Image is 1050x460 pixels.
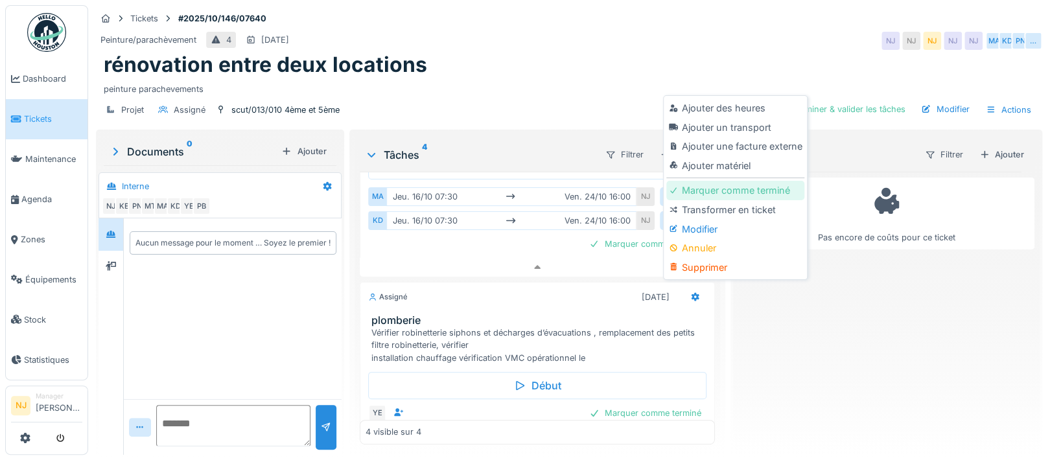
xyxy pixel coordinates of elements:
[115,197,133,215] div: KE
[421,147,426,163] sup: 4
[666,220,804,239] div: Modifier
[666,258,804,277] div: Supprimer
[173,12,272,25] strong: #2025/10/146/07640
[23,73,82,85] span: Dashboard
[1011,32,1029,50] div: PN
[187,144,192,159] sup: 0
[902,32,920,50] div: NJ
[11,396,30,415] li: NJ
[226,34,231,46] div: 4
[102,197,120,215] div: NJ
[154,197,172,215] div: MA
[772,100,911,118] div: Terminer & valider les tâches
[666,200,804,220] div: Transformer en ticket
[276,143,331,160] div: Ajouter
[584,404,706,422] div: Marquer comme terminé
[881,32,900,50] div: NJ
[365,147,594,163] div: Tâches
[366,426,421,439] div: 4 visible sur 4
[24,314,82,326] span: Stock
[386,187,636,206] div: jeu. 16/10 07:30 ven. 24/10 16:00
[666,98,804,118] div: Ajouter des heures
[919,145,969,164] div: Filtrer
[27,13,66,52] img: Badge_color-CXgf-gQk.svg
[21,233,82,246] span: Zones
[261,34,289,46] div: [DATE]
[666,238,804,258] div: Annuler
[600,145,649,164] div: Filtrer
[141,197,159,215] div: MT
[180,197,198,215] div: YE
[368,372,706,399] div: Début
[167,197,185,215] div: KD
[24,354,82,366] span: Statistiques
[368,292,407,303] div: Assigné
[36,391,82,401] div: Manager
[368,211,386,230] div: KD
[192,197,211,215] div: PB
[109,144,276,159] div: Documents
[964,32,983,50] div: NJ
[371,314,708,327] h3: plomberie
[642,291,670,303] div: [DATE]
[980,100,1037,119] div: Actions
[944,32,962,50] div: NJ
[25,273,82,286] span: Équipements
[923,32,941,50] div: NJ
[666,118,804,137] div: Ajouter un transport
[666,181,804,200] div: Marquer comme terminé
[368,404,386,422] div: YE
[1024,32,1042,50] div: …
[36,391,82,419] li: [PERSON_NAME]
[974,146,1029,163] div: Ajouter
[24,113,82,125] span: Tickets
[386,211,636,230] div: jeu. 16/10 07:30 ven. 24/10 16:00
[21,193,82,205] span: Agenda
[128,197,146,215] div: PN
[747,183,1026,244] div: Pas encore de coûts pour ce ticket
[100,34,196,46] div: Peinture/parachèvement
[25,153,82,165] span: Maintenance
[636,187,655,206] div: NJ
[122,180,149,192] div: Interne
[104,52,427,77] h1: rénovation entre deux locations
[104,78,1034,95] div: peinture parachevements
[135,237,331,249] div: Aucun message pour le moment … Soyez le premier !
[231,104,340,116] div: scut/013/010 4ème et 5ème
[916,100,975,118] div: Modifier
[636,211,655,230] div: NJ
[130,12,158,25] div: Tickets
[371,327,708,364] div: Vérifier robinetterie siphons et décharges d’évacuations , remplacement des petits filtre robinet...
[666,137,804,156] div: Ajouter une facture externe
[174,104,205,116] div: Assigné
[655,146,710,163] div: Ajouter
[368,187,386,206] div: MA
[666,156,804,176] div: Ajouter matériel
[743,147,914,163] div: Coûts
[584,235,706,253] div: Marquer comme terminé
[998,32,1016,50] div: KD
[985,32,1003,50] div: MA
[121,104,144,116] div: Projet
